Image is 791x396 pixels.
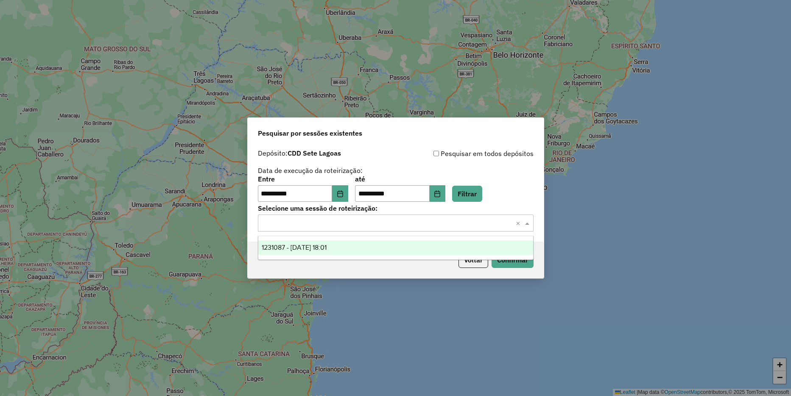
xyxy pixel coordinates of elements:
strong: CDD Sete Lagoas [288,149,341,157]
button: Confirmar [492,252,534,268]
label: Depósito: [258,148,341,158]
button: Filtrar [452,186,482,202]
span: 1231087 - [DATE] 18:01 [262,244,327,251]
span: Clear all [516,218,523,228]
label: Data de execução da roteirização: [258,165,363,176]
button: Choose Date [332,185,348,202]
div: Pesquisar em todos depósitos [396,148,534,159]
button: Choose Date [430,185,446,202]
span: Pesquisar por sessões existentes [258,128,362,138]
label: Selecione uma sessão de roteirização: [258,203,534,213]
label: até [355,174,445,184]
button: Voltar [458,252,488,268]
ng-dropdown-panel: Options list [258,236,534,260]
label: Entre [258,174,348,184]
